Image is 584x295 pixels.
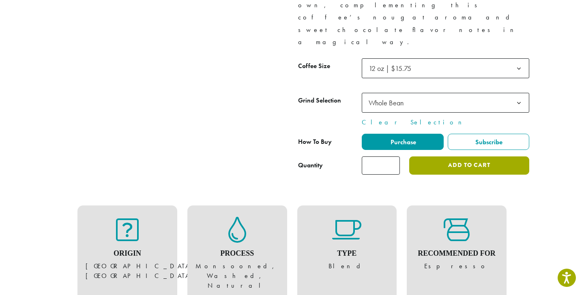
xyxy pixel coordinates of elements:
span: 12 oz | $15.75 [365,60,419,76]
button: Add to cart [409,156,529,175]
span: Whole Bean [362,93,529,113]
h4: Process [195,249,279,258]
figure: [GEOGRAPHIC_DATA], [GEOGRAPHIC_DATA] [86,217,169,281]
div: Quantity [298,160,323,170]
span: Purchase [389,138,416,146]
span: Subscribe [474,138,502,146]
span: Whole Bean [365,95,412,111]
h4: Type [305,249,389,258]
input: Product quantity [362,156,400,175]
label: Grind Selection [298,95,362,107]
span: Whole Bean [369,98,404,107]
span: 12 oz | $15.75 [362,58,529,78]
h4: Recommended For [415,249,498,258]
a: Clear Selection [362,118,529,127]
figure: Monsooned, Washed, Natural [195,217,279,291]
figure: Blend [305,217,389,271]
figure: Espresso [415,217,498,271]
label: Coffee Size [298,60,362,72]
h4: Origin [86,249,169,258]
span: How To Buy [298,137,332,146]
span: 12 oz | $15.75 [369,64,411,73]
